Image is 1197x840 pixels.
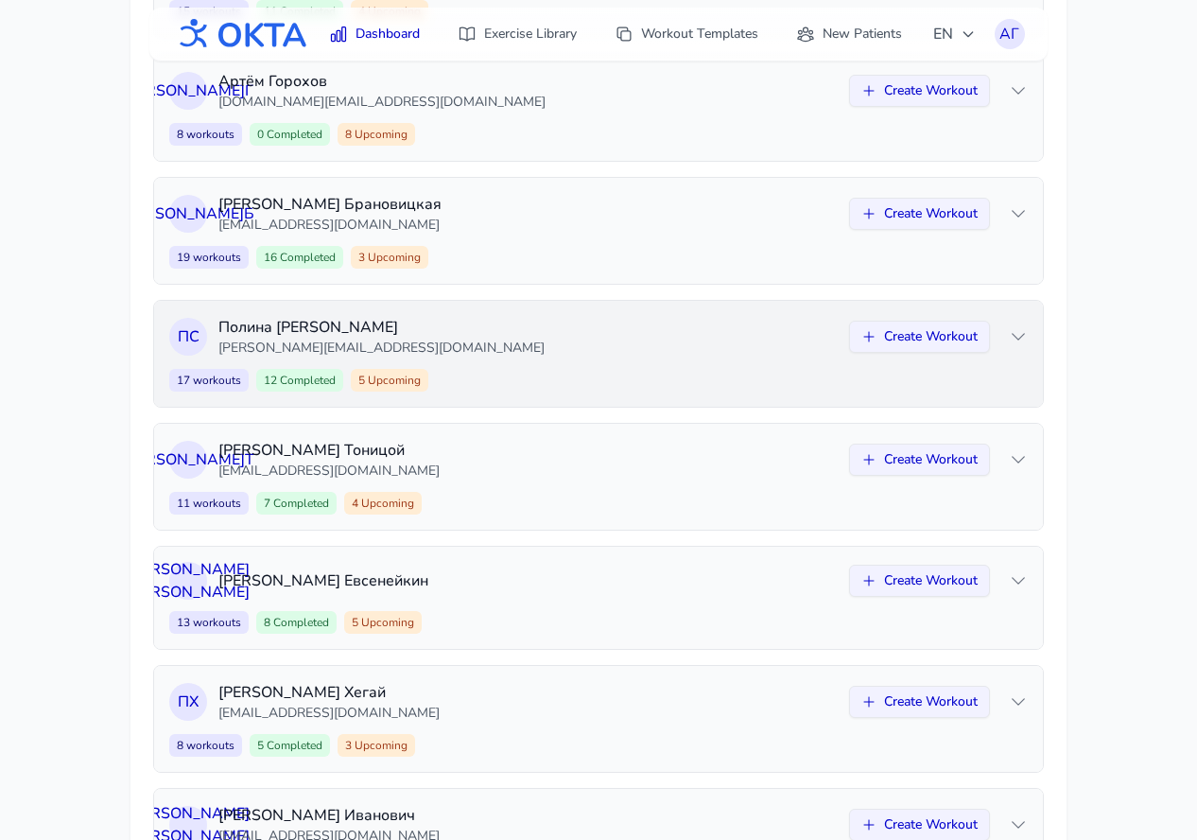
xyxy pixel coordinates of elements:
[190,250,241,265] span: workouts
[270,615,329,630] span: Completed
[128,558,250,604] span: [PERSON_NAME] [PERSON_NAME]
[277,250,336,265] span: Completed
[169,734,242,757] span: 8
[849,198,990,230] button: Create Workout
[338,734,415,757] span: 3
[849,565,990,597] button: Create Workout
[256,492,337,515] span: 7
[277,373,336,388] span: Completed
[358,496,414,511] span: Upcoming
[218,93,838,112] p: [DOMAIN_NAME][EMAIL_ADDRESS][DOMAIN_NAME]
[218,339,838,358] p: [PERSON_NAME][EMAIL_ADDRESS][DOMAIN_NAME]
[218,681,838,704] p: [PERSON_NAME] Хегай
[256,246,343,269] span: 16
[178,325,199,348] span: П С
[123,79,253,102] span: [PERSON_NAME] Г
[785,17,913,51] a: New Patients
[218,704,838,723] p: [EMAIL_ADDRESS][DOMAIN_NAME]
[344,611,422,634] span: 5
[190,615,241,630] span: workouts
[351,246,428,269] span: 3
[365,250,421,265] span: Upcoming
[256,611,337,634] span: 8
[250,123,330,146] span: 0
[352,127,408,142] span: Upcoming
[256,369,343,392] span: 12
[190,373,241,388] span: workouts
[446,17,588,51] a: Exercise Library
[277,4,336,19] span: Completed
[603,17,770,51] a: Workout Templates
[190,4,241,19] span: workouts
[218,439,838,462] p: [PERSON_NAME] Тоницой
[169,123,242,146] span: 8
[849,75,990,107] button: Create Workout
[218,804,838,827] p: [PERSON_NAME] Иванович
[365,4,421,19] span: Upcoming
[218,462,838,481] p: [EMAIL_ADDRESS][DOMAIN_NAME]
[123,448,254,471] span: [PERSON_NAME] Т
[264,738,322,753] span: Completed
[218,216,838,235] p: [EMAIL_ADDRESS][DOMAIN_NAME]
[169,369,249,392] span: 17
[218,316,838,339] p: Полина [PERSON_NAME]
[264,127,322,142] span: Completed
[849,444,990,476] button: Create Workout
[218,569,838,592] p: [PERSON_NAME] Евсенейкин
[344,492,422,515] span: 4
[933,23,976,45] span: EN
[183,738,234,753] span: workouts
[358,615,414,630] span: Upcoming
[922,15,987,53] button: EN
[183,127,234,142] span: workouts
[190,496,241,511] span: workouts
[169,492,249,515] span: 11
[849,686,990,718] button: Create Workout
[270,496,329,511] span: Completed
[218,193,838,216] p: [PERSON_NAME] Брановицкая
[352,738,408,753] span: Upcoming
[849,321,990,353] button: Create Workout
[169,611,249,634] span: 13
[318,17,431,51] a: Dashboard
[338,123,415,146] span: 8
[365,373,421,388] span: Upcoming
[178,691,199,713] span: П Х
[122,202,254,225] span: [PERSON_NAME] Б
[218,70,838,93] p: Артём Горохов
[250,734,330,757] span: 5
[172,9,308,59] img: OKTA logo
[995,19,1025,49] button: АГ
[169,246,249,269] span: 19
[351,369,428,392] span: 5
